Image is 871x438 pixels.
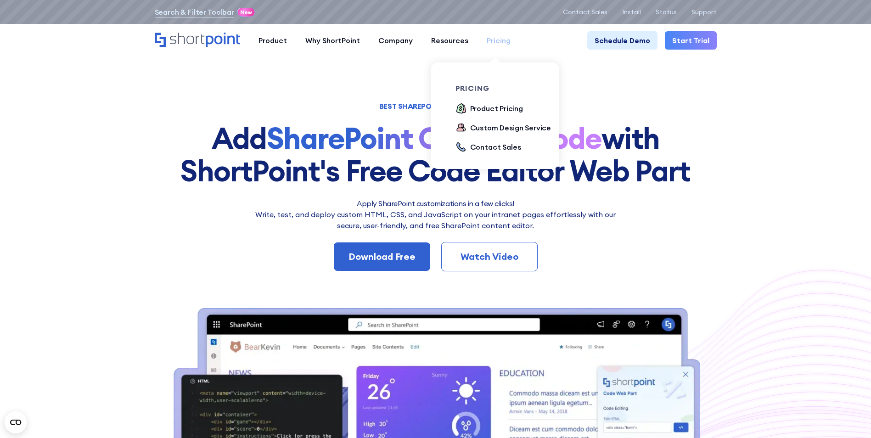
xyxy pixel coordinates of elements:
button: Open CMP widget [5,411,27,433]
h1: Add with ShortPoint's Free Code Editor Web Part [155,122,717,187]
a: Start Trial [665,31,717,50]
a: Contact Sales [563,8,607,16]
a: Home [155,33,240,48]
a: Company [369,31,422,50]
div: Why ShortPoint [305,35,360,46]
div: Resources [431,35,468,46]
a: Download Free [334,242,430,271]
div: Watch Video [456,250,523,264]
iframe: Chat Widget [706,331,871,438]
h1: BEST SHAREPOINT CODE EDITOR [155,103,717,109]
a: Why ShortPoint [296,31,369,50]
div: Custom Design Service [470,122,551,133]
a: Schedule Demo [587,31,657,50]
div: Pricing [487,35,511,46]
a: Support [691,8,717,16]
div: Product Pricing [470,103,523,114]
a: Install [622,8,641,16]
h2: Apply SharePoint customizations in a few clicks! [250,198,622,209]
div: Download Free [348,250,416,264]
a: Status [656,8,677,16]
a: Pricing [478,31,520,50]
a: Custom Design Service [455,122,551,134]
strong: SharePoint Custom Code [267,119,602,157]
div: Product [258,35,287,46]
a: Product [249,31,296,50]
a: Resources [422,31,478,50]
div: Contact Sales [470,141,521,152]
div: pricing [455,84,558,92]
a: Watch Video [441,242,538,271]
div: Company [378,35,413,46]
a: Search & Filter Toolbar [155,6,234,17]
a: Contact Sales [455,141,521,153]
p: Write, test, and deploy custom HTML, CSS, and JavaScript on your intranet pages effortlessly wi﻿t... [250,209,622,231]
a: Product Pricing [455,103,523,115]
